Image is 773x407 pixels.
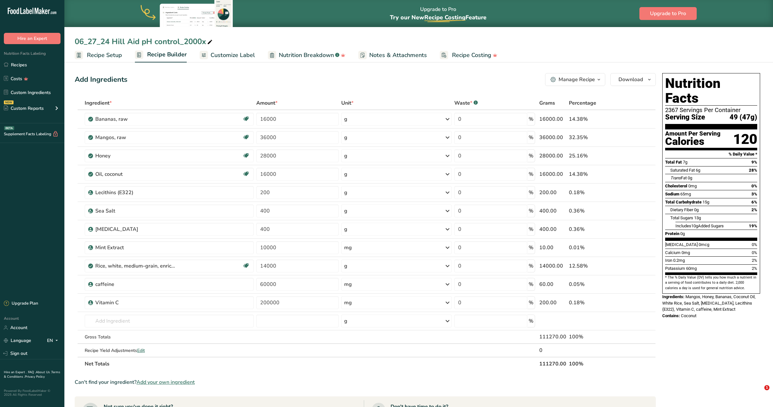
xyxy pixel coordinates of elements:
span: Upgrade to Pro [650,10,686,17]
span: Total Sugars [670,215,693,220]
span: Contains: [662,313,680,318]
div: 10.00 [539,244,566,251]
div: Vitamin C [95,299,176,307]
a: Recipe Builder [135,47,187,63]
div: g [344,170,347,178]
span: Total Fat [665,160,682,165]
span: Ingredients: [662,294,684,299]
span: Serving Size [665,113,705,121]
div: caffeine [95,280,176,288]
span: Cholesterol [665,184,687,188]
div: Rice, white, medium-grain, enriched, cooked [95,262,176,270]
h1: Nutrition Facts [665,76,757,106]
div: Gross Totals [85,334,254,340]
span: Grams [539,99,555,107]
div: g [344,189,347,196]
div: Add Ingredients [75,74,127,85]
button: Hire an Expert [4,33,61,44]
span: 0g [694,207,699,212]
div: mg [344,299,352,307]
span: Recipe Costing [452,51,491,60]
span: Customize Label [211,51,255,60]
div: 14.38% [569,115,623,123]
span: Saturated Fat [670,168,695,173]
a: Nutrition Breakdown [268,48,345,62]
div: Calories [665,137,721,146]
span: [MEDICAL_DATA] [665,242,698,247]
div: 14000.00 [539,262,566,270]
div: 25.16% [569,152,623,160]
span: 0mg [682,250,690,255]
span: Nutrition Breakdown [279,51,334,60]
span: Add your own ingredient [137,378,195,386]
div: 0.36% [569,207,623,215]
span: 19% [749,223,757,228]
th: 100% [568,357,625,370]
div: Upgrade to Pro [390,0,486,27]
div: g [344,207,347,215]
div: 16000.00 [539,170,566,178]
button: Download [610,73,656,86]
th: 111270.00 [538,357,568,370]
input: Add Ingredient [85,315,254,327]
button: Manage Recipe [545,73,605,86]
span: 60mg [686,266,697,271]
span: 6% [751,200,757,204]
span: 0mcg [699,242,709,247]
div: 14.38% [569,170,623,178]
div: 06_27_24 Hill Aid pH control_2000x [75,36,214,47]
div: Oil, coconut [95,170,176,178]
iframe: Intercom live chat [751,385,767,401]
div: 0.18% [569,299,623,307]
span: 9% [751,160,757,165]
span: 13g [694,215,701,220]
a: Recipe Setup [75,48,122,62]
span: Percentage [569,99,596,107]
div: 400.00 [539,225,566,233]
span: 0% [751,184,757,188]
div: 400.00 [539,207,566,215]
div: 32.35% [569,134,623,141]
a: FAQ . [28,370,36,374]
span: Mangos, Honey, Bananas, Coconut Oil, White Rice, Sea Salt, [MEDICAL_DATA], Lecithins (E322), Vita... [662,294,756,312]
span: 0% [752,250,757,255]
div: 200.00 [539,299,566,307]
div: Upgrade Plan [4,300,38,307]
div: g [344,262,347,270]
div: Mangos, raw [95,134,176,141]
div: Recipe Yield Adjustments [85,347,254,354]
div: 200.00 [539,189,566,196]
div: 0.18% [569,189,623,196]
span: Try our New Feature [390,14,486,21]
div: g [344,225,347,233]
div: 36000.00 [539,134,566,141]
div: g [344,134,347,141]
span: Recipe Setup [87,51,122,60]
div: 0 [539,346,566,354]
span: Notes & Attachments [369,51,427,60]
span: Recipe Builder [147,50,187,59]
a: Notes & Attachments [358,48,427,62]
span: 7g [683,160,687,165]
a: Recipe Costing [440,48,497,62]
span: Protein [665,231,679,236]
div: Honey [95,152,176,160]
div: 12.58% [569,262,623,270]
span: Download [618,76,643,83]
span: Unit [341,99,354,107]
a: Customize Label [200,48,255,62]
span: 65mg [680,192,691,196]
div: Manage Recipe [559,76,595,83]
div: Waste [454,99,478,107]
div: EN [47,337,61,345]
a: Privacy Policy [25,374,45,379]
span: 2% [752,266,757,271]
div: 0.01% [569,244,623,251]
a: Hire an Expert . [4,370,27,374]
span: 1 [764,385,769,390]
div: 2367 Servings Per Container [665,107,757,113]
span: Sodium [665,192,679,196]
span: Iron [665,258,672,263]
div: 100% [569,333,623,341]
span: 15g [702,200,709,204]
